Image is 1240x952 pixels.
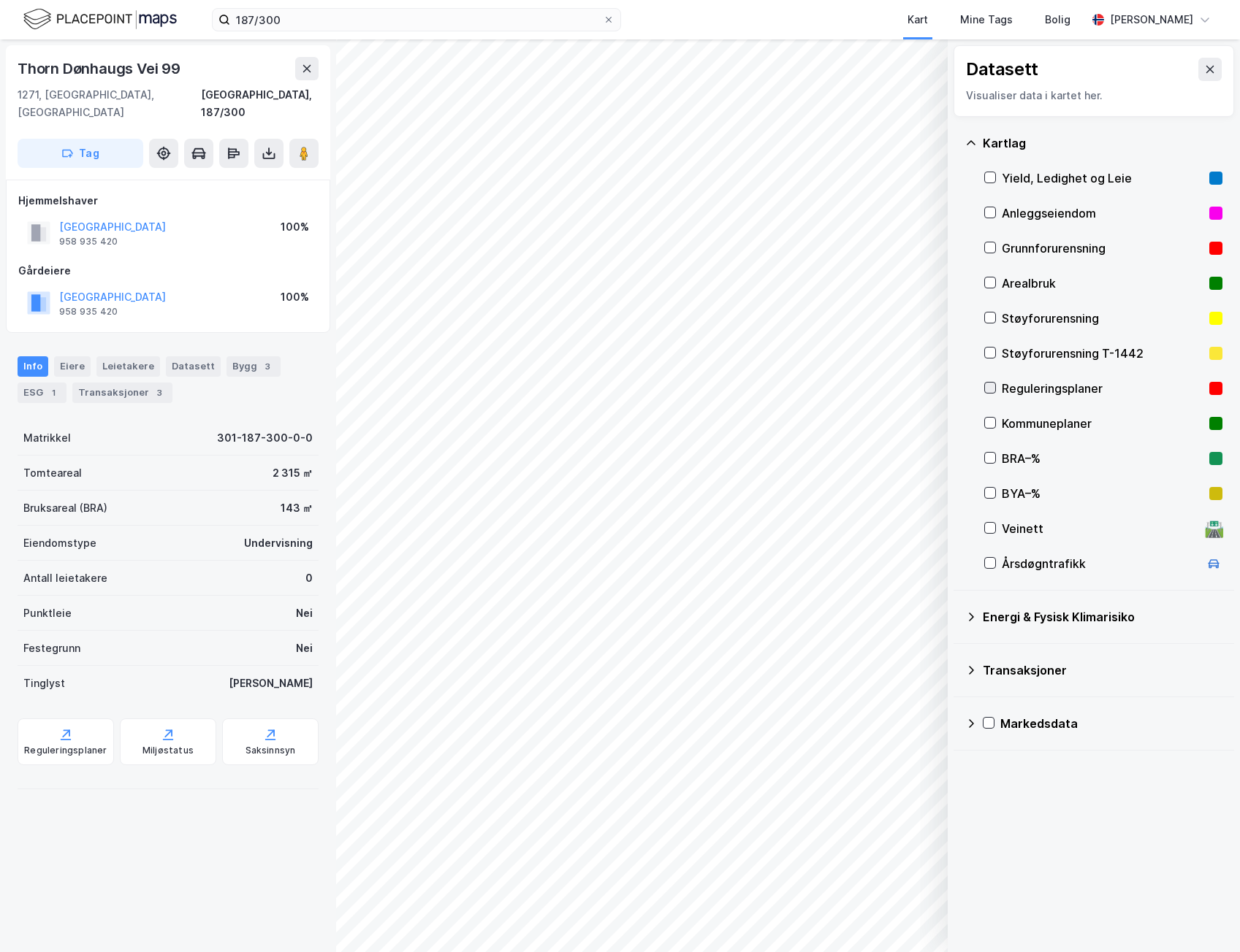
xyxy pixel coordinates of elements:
div: BRA–% [1002,450,1203,467]
iframe: Chat Widget [1167,882,1240,952]
div: Støyforurensning [1002,310,1203,327]
div: Eiere [54,356,91,377]
div: Datasett [966,58,1038,81]
div: Matrikkel [23,429,71,447]
div: Energi & Fysisk Klimarisiko [983,608,1222,626]
div: 1 [46,385,61,400]
div: Undervisning [244,534,313,552]
div: Kommuneplaner [1002,415,1203,432]
div: [PERSON_NAME] [1110,11,1193,28]
div: Saksinnsyn [246,745,296,756]
div: Nei [296,640,313,657]
div: 958 935 420 [59,236,118,247]
div: 🛣️ [1204,519,1224,538]
div: Festegrunn [23,640,80,657]
div: Hjemmelshaver [18,192,318,210]
div: Miljøstatus [142,745,194,756]
div: Støyforurensning T-1442 [1002,345,1203,362]
div: Transaksjoner [72,383,172,403]
div: Anleggseiendom [1002,204,1203,222]
div: 143 ㎡ [281,499,313,517]
div: BYA–% [1002,485,1203,502]
div: Visualiser data i kartet her. [966,87,1222,104]
div: 3 [152,385,167,400]
div: Kartlag [983,134,1222,152]
div: 100% [281,288,309,306]
div: Reguleringsplaner [1002,380,1203,397]
div: Punktleie [23,604,72,622]
div: Årsdøgntrafikk [1002,555,1199,572]
div: 301-187-300-0-0 [217,429,313,447]
img: logo.f888ab2527a4732fd821a326f86c7f29.svg [23,7,177,32]
div: 1271, [GEOGRAPHIC_DATA], [GEOGRAPHIC_DATA] [18,86,201,121]
div: 100% [281,218,309,236]
div: Kontrollprogram for chat [1167,882,1240,952]
div: 0 [305,569,313,587]
div: [PERSON_NAME] [229,675,313,692]
div: 2 315 ㎡ [273,464,313,482]
div: Eiendomstype [23,534,96,552]
div: Leietakere [96,356,160,377]
div: Gårdeiere [18,262,318,280]
div: Transaksjoner [983,661,1222,679]
div: Yield, Ledighet og Leie [1002,169,1203,187]
div: Mine Tags [960,11,1013,28]
div: Antall leietakere [23,569,107,587]
div: Grunnforurensning [1002,239,1203,257]
div: Info [18,356,48,377]
div: 3 [260,359,275,374]
div: Thorn Dønhaugs Vei 99 [18,57,183,80]
div: Tinglyst [23,675,65,692]
div: Bruksareal (BRA) [23,499,107,517]
div: Bygg [227,356,281,377]
button: Tag [18,139,143,168]
div: Markedsdata [1000,715,1222,732]
div: 958 935 420 [59,306,118,318]
div: Datasett [166,356,221,377]
div: [GEOGRAPHIC_DATA], 187/300 [201,86,319,121]
div: Bolig [1045,11,1070,28]
div: Tomteareal [23,464,82,482]
div: Kart [908,11,928,28]
input: Søk på adresse, matrikkel, gårdeiere, leietakere eller personer [230,9,603,31]
div: ESG [18,383,66,403]
div: Reguleringsplaner [24,745,107,756]
div: Arealbruk [1002,275,1203,292]
div: Veinett [1002,520,1199,537]
div: Nei [296,604,313,622]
